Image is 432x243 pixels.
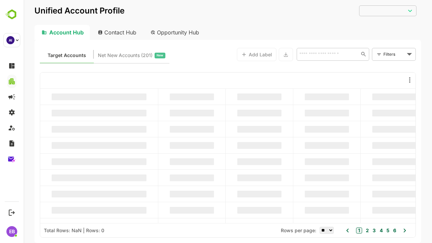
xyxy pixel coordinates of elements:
[360,51,381,58] div: Filters
[354,227,359,234] button: 4
[6,36,15,44] div: AI
[257,227,293,233] span: Rows per page:
[347,227,352,234] button: 3
[3,8,21,21] img: BambooboxLogoMark.f1c84d78b4c51b1a7b5f700c9845e183.svg
[11,7,101,15] p: Unified Account Profile
[332,227,339,234] button: 1
[213,48,253,61] button: Add Label
[133,51,140,60] span: New
[24,51,62,60] span: Known accounts you’ve identified to target - imported from CRM, Offline upload, or promoted from ...
[122,25,182,40] div: Opportunity Hub
[74,51,142,60] div: Newly surfaced ICP-fit accounts from Intent, Website, LinkedIn, and other engagement signals.
[255,48,269,61] button: Export the selected data as CSV
[341,227,345,234] button: 2
[20,227,81,233] div: Total Rows: NaN | Rows: 0
[11,25,66,40] div: Account Hub
[359,47,392,61] div: Filters
[6,226,17,237] div: EB
[361,227,366,234] button: 5
[69,25,119,40] div: Contact Hub
[7,208,16,217] button: Logout
[74,51,129,60] span: Net New Accounts ( 201 )
[368,227,373,234] button: 6
[335,5,393,17] div: ​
